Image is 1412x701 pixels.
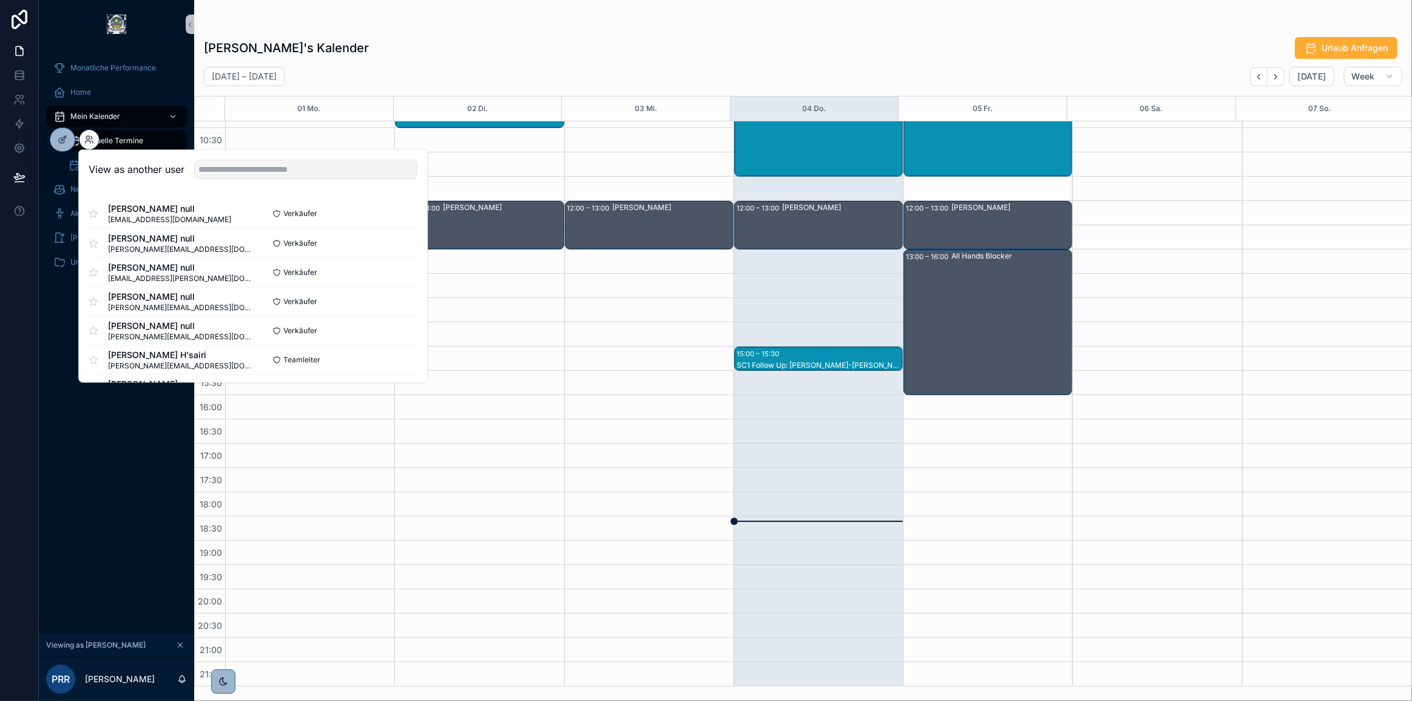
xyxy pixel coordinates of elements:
[204,39,369,56] h1: [PERSON_NAME]'s Kalender
[467,97,488,121] button: 02 Di.
[108,303,253,313] span: [PERSON_NAME][EMAIL_ADDRESS][DOMAIN_NAME]
[283,209,317,218] span: Verkäufer
[635,97,657,121] button: 03 Mi.
[297,97,320,121] button: 01 Mo.
[904,104,1072,176] div: 10:00 – 11:30✅ SC1: [PERSON_NAME]
[1344,67,1402,86] button: Week
[737,348,782,360] div: 15:00 – 15:30
[70,63,156,73] span: Monatliche Performance
[283,239,317,248] span: Verkäufer
[108,378,253,390] span: [PERSON_NAME]
[735,347,902,370] div: 15:00 – 15:30SC1 Follow Up: [PERSON_NAME]-[PERSON_NAME]
[197,523,225,533] span: 18:30
[197,135,225,145] span: 10:30
[1268,67,1285,86] button: Next
[1308,97,1331,121] button: 07 So.
[906,251,951,263] div: 13:00 – 16:00
[197,645,225,655] span: 21:00
[1289,67,1334,86] button: [DATE]
[1295,37,1397,59] button: Urlaub Anfragen
[197,450,225,461] span: 17:00
[70,233,129,243] span: [PERSON_NAME]
[1297,71,1326,82] span: [DATE]
[197,402,225,412] span: 16:00
[70,87,91,97] span: Home
[951,251,1071,261] div: All Hands Blocker
[396,201,563,249] div: 12:00 – 13:00[PERSON_NAME]
[89,162,184,177] h2: View as another user
[1352,71,1375,82] span: Week
[1140,97,1163,121] button: 06 Sa.
[108,274,253,283] span: [EMAIL_ADDRESS][PERSON_NAME][DOMAIN_NAME]
[52,672,70,686] span: PRR
[39,49,194,634] div: scrollable content
[46,251,187,273] a: Unterlagen
[803,97,826,121] button: 04 Do.
[737,202,782,214] div: 12:00 – 13:00
[46,178,187,200] a: Neue Kunden
[61,154,187,176] a: Alle Termine
[108,349,253,361] span: [PERSON_NAME] H'sairi
[46,640,146,650] span: Viewing as [PERSON_NAME]
[212,70,277,83] h2: [DATE] – [DATE]
[46,81,187,103] a: Home
[197,669,225,679] span: 21:30
[443,203,562,212] div: [PERSON_NAME]
[195,596,225,606] span: 20:00
[46,227,187,249] a: [PERSON_NAME]
[782,203,902,212] div: [PERSON_NAME]
[195,620,225,631] span: 20:30
[108,332,253,342] span: [PERSON_NAME][EMAIL_ADDRESS][DOMAIN_NAME]
[1250,67,1268,86] button: Back
[951,203,1071,212] div: [PERSON_NAME]
[735,104,902,176] div: 10:00 – 11:30✅ SC1: [PERSON_NAME]
[613,203,732,212] div: [PERSON_NAME]
[46,203,187,225] a: Aktive Kunden
[566,201,733,249] div: 12:00 – 13:00[PERSON_NAME]
[70,209,120,218] span: Aktive Kunden
[85,673,155,685] p: [PERSON_NAME]
[46,106,187,127] a: Mein Kalender
[904,250,1072,395] div: 13:00 – 16:00All Hands Blocker
[906,202,951,214] div: 12:00 – 13:00
[70,185,117,194] span: Neue Kunden
[108,361,253,371] span: [PERSON_NAME][EMAIL_ADDRESS][DOMAIN_NAME]
[107,15,126,34] img: App logo
[108,320,253,332] span: [PERSON_NAME] null
[197,572,225,582] span: 19:30
[108,245,253,254] span: [PERSON_NAME][EMAIL_ADDRESS][DOMAIN_NAME]
[283,326,317,336] span: Verkäufer
[283,355,320,365] span: Teamleiter
[735,201,902,249] div: 12:00 – 13:00[PERSON_NAME]
[1322,42,1388,54] span: Urlaub Anfragen
[70,257,109,267] span: Unterlagen
[108,262,253,274] span: [PERSON_NAME] null
[283,297,317,306] span: Verkäufer
[197,378,225,388] span: 15:30
[904,201,1072,249] div: 12:00 – 13:00[PERSON_NAME]
[737,361,902,370] div: SC1 Follow Up: [PERSON_NAME]-[PERSON_NAME]
[283,268,317,277] span: Verkäufer
[70,112,120,121] span: Mein Kalender
[108,232,253,245] span: [PERSON_NAME] null
[973,97,993,121] button: 05 Fr.
[197,475,225,485] span: 17:30
[108,215,231,225] span: [EMAIL_ADDRESS][DOMAIN_NAME]
[108,291,253,303] span: [PERSON_NAME] null
[108,203,231,215] span: [PERSON_NAME] null
[85,136,143,146] span: Aktuelle Termine
[46,57,187,79] a: Monatliche Performance
[197,499,225,509] span: 18:00
[61,130,187,152] a: Aktuelle Termine
[197,426,225,436] span: 16:30
[567,202,613,214] div: 12:00 – 13:00
[197,547,225,558] span: 19:00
